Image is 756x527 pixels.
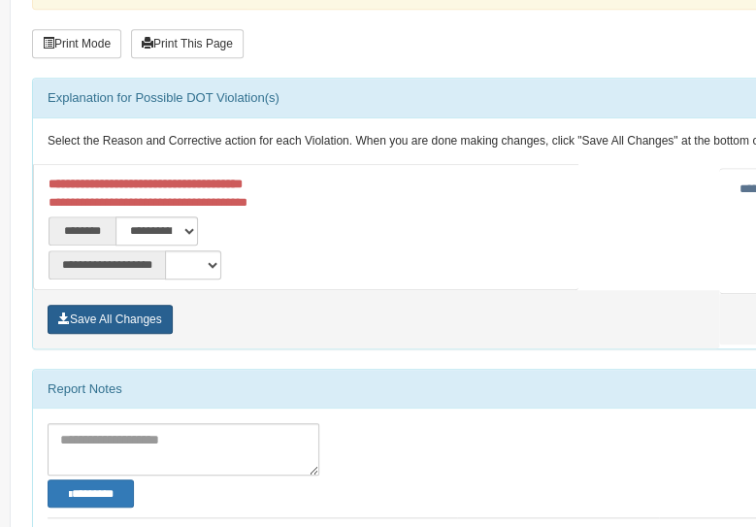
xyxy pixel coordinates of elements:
[48,479,134,508] button: Change Filter Options
[48,305,173,334] button: Save
[131,29,244,58] button: Print This Page
[32,29,121,58] button: Print Mode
